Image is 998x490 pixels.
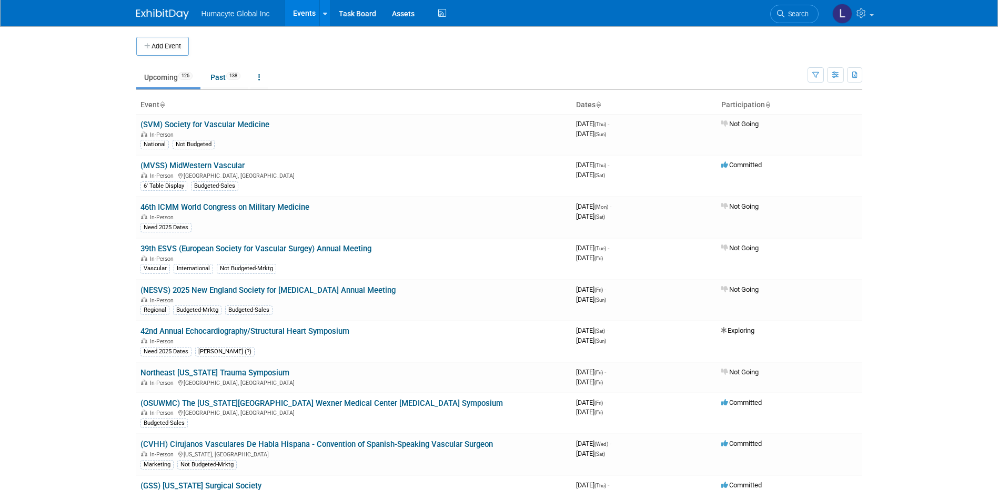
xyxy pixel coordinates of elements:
span: - [604,399,606,406]
span: (Fri) [594,400,603,406]
span: Committed [721,440,762,447]
span: Committed [721,481,762,489]
div: Marketing [140,460,174,469]
span: Not Going [721,244,759,252]
span: [DATE] [576,254,603,262]
span: [DATE] [576,295,606,303]
span: - [608,481,609,489]
span: (Fri) [594,256,603,261]
span: - [608,161,609,169]
span: Search [784,10,809,18]
span: - [608,120,609,128]
a: Northeast [US_STATE] Trauma Symposium [140,368,289,377]
a: 39th ESVS (European Society for Vascular Surgey) Annual Meeting [140,244,371,253]
a: 46th ICMM World Congress on Military Medicine [140,202,309,212]
div: Not Budgeted-Mrktg [177,460,237,469]
span: (Mon) [594,204,608,210]
a: Search [770,5,819,23]
span: (Fri) [594,380,603,385]
span: Not Going [721,120,759,128]
span: (Tue) [594,246,606,251]
span: [DATE] [576,399,606,406]
div: Budgeted-Sales [225,305,273,315]
th: Dates [572,96,717,114]
a: (MVSS) MidWestern Vascular [140,161,245,170]
span: [DATE] [576,202,611,210]
span: - [604,368,606,376]
img: ExhibitDay [136,9,189,19]
span: [DATE] [576,450,605,457]
span: (Fri) [594,370,603,375]
a: Sort by Event Name [159,100,165,109]
img: In-Person Event [141,172,147,178]
span: (Sun) [594,338,606,344]
span: - [607,326,608,334]
th: Participation [717,96,862,114]
span: Not Going [721,285,759,293]
a: Sort by Start Date [596,100,601,109]
span: [DATE] [576,368,606,376]
div: 6' Table Display [140,181,187,191]
div: [GEOGRAPHIC_DATA], [GEOGRAPHIC_DATA] [140,171,568,179]
div: Regional [140,305,169,315]
a: (CVHH) Cirujanos Vasculares De Habla Hispana - Convention of Spanish-Speaking Vascular Surgeon [140,440,493,449]
span: In-Person [150,131,177,138]
span: Committed [721,161,762,169]
div: Not Budgeted [173,140,215,149]
span: 138 [226,72,240,80]
a: Upcoming126 [136,67,200,87]
img: In-Person Event [141,410,147,415]
span: - [610,202,611,210]
a: (OSUWMC) The [US_STATE][GEOGRAPHIC_DATA] Wexner Medical Center [MEDICAL_DATA] Symposium [140,399,503,408]
a: (SVM) Society for Vascular Medicine [140,120,269,129]
span: (Sun) [594,297,606,303]
span: (Fri) [594,410,603,415]
span: - [610,440,611,447]
span: [DATE] [576,212,605,220]
span: [DATE] [576,378,603,386]
span: [DATE] [576,408,603,416]
span: In-Person [150,410,177,416]
div: [US_STATE], [GEOGRAPHIC_DATA] [140,450,568,458]
div: Budgeted-Sales [191,181,238,191]
span: [DATE] [576,336,606,344]
span: 126 [178,72,193,80]
div: International [174,264,213,273]
img: In-Person Event [141,380,147,385]
span: (Wed) [594,441,608,447]
span: (Thu) [594,483,606,488]
span: In-Person [150,172,177,179]
span: [DATE] [576,161,609,169]
span: In-Person [150,256,177,262]
span: [DATE] [576,120,609,128]
span: (Sat) [594,451,605,457]
span: In-Person [150,214,177,221]
span: In-Person [150,297,177,304]
img: Linda Hamilton [832,4,852,24]
div: Budgeted-Mrktg [173,305,221,315]
span: (Sat) [594,214,605,220]
a: (NESVS) 2025 New England Society for [MEDICAL_DATA] Annual Meeting [140,285,396,295]
div: Need 2025 Dates [140,223,191,232]
div: Vascular [140,264,170,273]
span: (Thu) [594,121,606,127]
span: In-Person [150,338,177,345]
span: (Sun) [594,131,606,137]
th: Event [136,96,572,114]
img: In-Person Event [141,451,147,456]
div: [GEOGRAPHIC_DATA], [GEOGRAPHIC_DATA] [140,408,568,416]
span: [DATE] [576,171,605,179]
div: Need 2025 Dates [140,347,191,356]
div: [GEOGRAPHIC_DATA], [GEOGRAPHIC_DATA] [140,378,568,386]
a: Sort by Participation Type [765,100,770,109]
span: - [604,285,606,293]
span: - [608,244,609,252]
img: In-Person Event [141,131,147,137]
img: In-Person Event [141,297,147,302]
span: [DATE] [576,244,609,252]
div: [PERSON_NAME] (?) [195,347,255,356]
a: Past138 [203,67,248,87]
span: [DATE] [576,130,606,138]
span: In-Person [150,451,177,458]
img: In-Person Event [141,214,147,219]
